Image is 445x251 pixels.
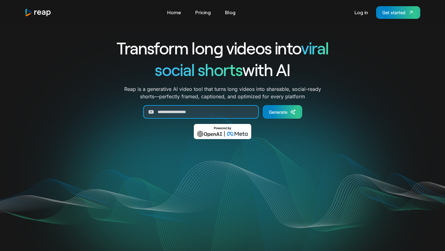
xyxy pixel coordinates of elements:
div: Get started [382,9,405,16]
h1: Transform long videos into [94,37,351,59]
span: social shorts [155,59,242,79]
a: Generate [263,105,302,119]
span: viral [301,38,328,58]
a: Pricing [192,7,214,17]
a: Home [164,7,184,17]
a: Blog [222,7,239,17]
img: reap logo [25,8,51,17]
a: Get started [376,6,420,19]
p: Reap is a generative AI video tool that turns long videos into shareable, social-ready shorts—per... [124,85,321,100]
form: Generate Form [94,105,351,119]
a: Log in [351,7,371,17]
div: Generate [269,109,287,115]
h1: with AI [94,59,351,80]
a: home [25,8,51,17]
img: Powered by OpenAI & Meta [194,124,252,139]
